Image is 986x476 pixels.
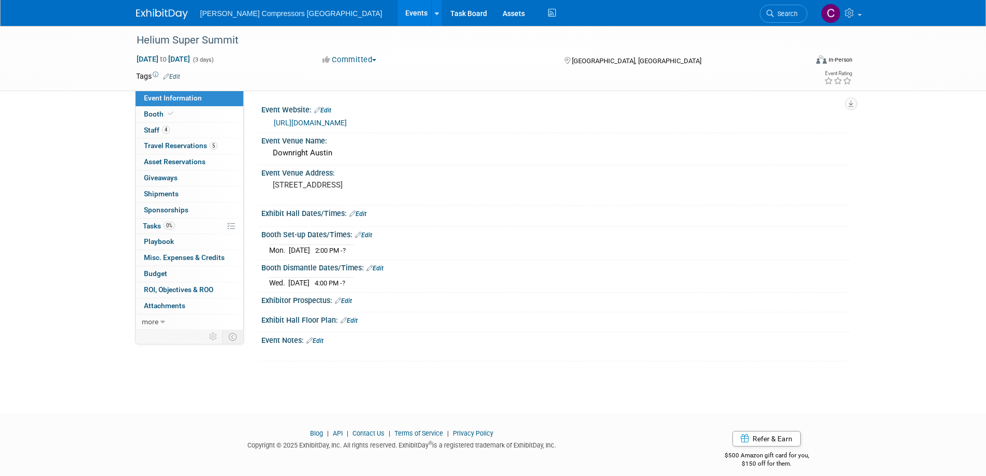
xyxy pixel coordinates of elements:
[210,142,217,150] span: 5
[143,222,175,230] span: Tasks
[319,54,380,65] button: Committed
[261,165,850,178] div: Event Venue Address:
[572,57,701,65] span: [GEOGRAPHIC_DATA], [GEOGRAPHIC_DATA]
[683,459,850,468] div: $150 off for them.
[136,298,243,314] a: Attachments
[683,444,850,468] div: $500 Amazon gift card for you,
[200,9,382,18] span: [PERSON_NAME] Compressors [GEOGRAPHIC_DATA]
[315,247,346,254] span: 2:00 PM -
[136,203,243,218] a: Sponsorships
[144,110,175,118] span: Booth
[164,222,175,229] span: 0%
[144,253,225,262] span: Misc. Expenses & Credits
[158,55,168,63] span: to
[136,266,243,282] a: Budget
[136,138,243,154] a: Travel Reservations5
[325,429,331,437] span: |
[269,145,843,161] div: Downright Austin
[142,318,158,326] span: more
[163,73,180,80] a: Edit
[288,278,310,289] td: [DATE]
[136,123,243,138] a: Staff4
[136,54,190,64] span: [DATE] [DATE]
[136,71,180,81] td: Tags
[394,429,443,437] a: Terms of Service
[261,102,850,116] div: Event Website:
[261,133,850,146] div: Event Venue Name:
[269,278,288,289] td: Wed.
[222,330,243,343] td: Toggle Event Tabs
[133,31,792,50] div: Helium Super Summit
[289,244,310,255] td: [DATE]
[274,119,347,127] a: [URL][DOMAIN_NAME]
[816,55,827,64] img: Format-Inperson.png
[261,206,850,219] div: Exhibit Hall Dates/Times:
[386,429,393,437] span: |
[306,337,323,344] a: Edit
[144,126,170,134] span: Staff
[732,431,801,446] a: Refer & Earn
[136,9,188,19] img: ExhibitDay
[144,285,213,294] span: ROI, Objectives & ROO
[349,210,366,218] a: Edit
[429,440,432,446] sup: ®
[144,174,178,182] span: Giveaways
[315,279,345,287] span: 4:00 PM -
[366,265,384,272] a: Edit
[344,429,351,437] span: |
[136,170,243,186] a: Giveaways
[269,244,289,255] td: Mon.
[261,293,850,306] div: Exhibitor Prospectus:
[136,250,243,266] a: Misc. Expenses & Credits
[335,297,352,305] a: Edit
[355,232,372,239] a: Edit
[746,54,853,69] div: Event Format
[136,282,243,298] a: ROI, Objectives & ROO
[310,429,323,437] a: Blog
[144,237,174,246] span: Playbook
[261,312,850,326] div: Exhibit Hall Floor Plan:
[144,269,167,278] span: Budget
[261,333,850,346] div: Event Notes:
[144,141,217,150] span: Travel Reservations
[168,111,173,117] i: Booth reservation complete
[341,317,358,324] a: Edit
[144,94,202,102] span: Event Information
[136,107,243,122] a: Booth
[352,429,385,437] a: Contact Us
[273,180,495,190] pre: [STREET_ADDRESS]
[136,234,243,250] a: Playbook
[136,314,243,330] a: more
[821,4,841,23] img: Crystal Wilson
[144,301,185,310] span: Attachments
[261,227,850,240] div: Booth Set-up Dates/Times:
[204,330,223,343] td: Personalize Event Tab Strip
[828,56,852,64] div: In-Person
[342,279,345,287] span: ?
[774,10,798,18] span: Search
[445,429,451,437] span: |
[136,91,243,106] a: Event Information
[136,186,243,202] a: Shipments
[136,219,243,234] a: Tasks0%
[343,247,346,254] span: ?
[136,154,243,170] a: Asset Reservations
[314,107,331,114] a: Edit
[453,429,493,437] a: Privacy Policy
[760,5,807,23] a: Search
[824,71,852,76] div: Event Rating
[144,157,205,166] span: Asset Reservations
[136,438,668,450] div: Copyright © 2025 ExhibitDay, Inc. All rights reserved. ExhibitDay is a registered trademark of Ex...
[144,206,188,214] span: Sponsorships
[192,56,214,63] span: (3 days)
[162,126,170,134] span: 4
[261,260,850,273] div: Booth Dismantle Dates/Times:
[144,190,179,198] span: Shipments
[333,429,343,437] a: API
